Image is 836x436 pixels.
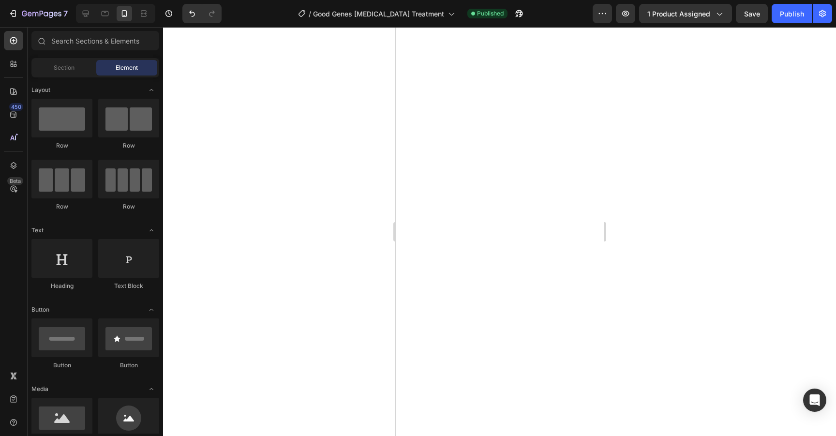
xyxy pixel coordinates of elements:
[31,86,50,94] span: Layout
[736,4,768,23] button: Save
[31,361,92,370] div: Button
[313,9,444,19] span: Good Genes [MEDICAL_DATA] Treatment
[9,103,23,111] div: 450
[98,202,159,211] div: Row
[31,31,159,50] input: Search Sections & Elements
[309,9,311,19] span: /
[144,82,159,98] span: Toggle open
[144,223,159,238] span: Toggle open
[31,385,48,393] span: Media
[31,282,92,290] div: Heading
[144,381,159,397] span: Toggle open
[4,4,72,23] button: 7
[98,141,159,150] div: Row
[647,9,710,19] span: 1 product assigned
[7,177,23,185] div: Beta
[63,8,68,19] p: 7
[144,302,159,317] span: Toggle open
[98,361,159,370] div: Button
[31,202,92,211] div: Row
[31,305,49,314] span: Button
[780,9,804,19] div: Publish
[31,141,92,150] div: Row
[744,10,760,18] span: Save
[116,63,138,72] span: Element
[772,4,812,23] button: Publish
[639,4,732,23] button: 1 product assigned
[477,9,504,18] span: Published
[54,63,75,72] span: Section
[803,389,826,412] div: Open Intercom Messenger
[98,282,159,290] div: Text Block
[182,4,222,23] div: Undo/Redo
[396,27,604,436] iframe: Design area
[31,226,44,235] span: Text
